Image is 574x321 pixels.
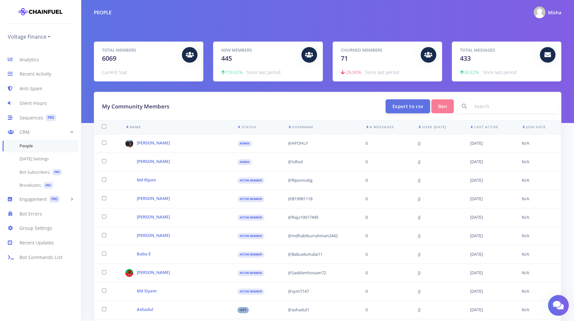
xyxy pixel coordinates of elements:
td: N/A [514,134,561,153]
td: @IsRod [280,153,358,171]
span: PRO [49,196,59,203]
span: 0 [418,233,420,239]
span: active member [237,178,264,184]
a: Voltage Finance [8,31,50,42]
a: Md Ripon [137,177,156,183]
img: Riponvaitg.jpg [125,177,133,184]
span: 71 [341,54,348,63]
td: 0 [358,282,410,301]
td: N/A [514,245,561,264]
td: [DATE] [462,171,514,190]
a: Ashadul [137,306,153,312]
span: Since last period [483,69,517,75]
a: [PERSON_NAME] [137,140,170,146]
td: 0 [358,264,410,282]
td: [DATE] [462,282,514,301]
td: @B19981118 [280,190,358,208]
a: People [3,140,78,153]
td: @sym7147 [280,282,358,301]
span: 739.62% [221,69,243,75]
img: sym7147.jpg [125,288,133,295]
td: N/A [514,171,561,190]
img: APOHLY.jpg [125,140,133,147]
img: Babuelumalai11.jpg [125,251,133,258]
img: Raju10017445.jpg [125,214,133,221]
th: Join Date [514,120,561,134]
a: @mishadub95 Photo Misha [529,5,561,19]
span: 0 [418,214,420,220]
td: [DATE] [462,264,514,282]
span: 0 [418,140,420,146]
h5: New Members [221,47,296,54]
td: 0 [358,190,410,208]
span: PRO [46,114,56,121]
img: Saddamhossen72.jpg [125,269,133,277]
td: [DATE] [462,227,514,245]
td: 0 [358,153,410,171]
td: N/A [514,153,561,171]
a: Md Siyam [137,288,157,294]
td: N/A [514,190,561,208]
span: 0 [418,307,420,313]
span: 0 [418,196,420,202]
span: PRO [52,169,62,176]
a: [PERSON_NAME] [137,214,170,220]
span: 0 [418,270,420,276]
span: active member [237,252,264,258]
h5: Total Members [102,47,177,54]
td: [DATE] [462,245,514,264]
td: 0 [358,208,410,227]
td: N/A [514,282,561,301]
td: @Raju10017445 [280,208,358,227]
img: IsRod.jpg [125,158,133,166]
button: Ban [431,99,454,113]
span: left [237,307,249,314]
a: [PERSON_NAME] [137,158,170,164]
td: @APOHLY [280,134,358,153]
span: Since last period [365,69,399,75]
td: N/A [514,208,561,227]
td: @mdhabiburrahman2442 [280,227,358,245]
img: ashadul1.jpg [125,306,133,314]
a: [PERSON_NAME] [137,232,170,238]
span: 0 [418,288,420,294]
td: @Riponvaitg [280,171,358,190]
span: Current Stat [102,69,127,75]
td: 0 [358,171,410,190]
span: 0 [418,251,420,257]
img: B19981118.jpg [125,195,133,203]
span: 0 [418,177,420,183]
span: admin [237,159,252,166]
th: Last Active [462,120,514,134]
span: Since last period [247,69,280,75]
td: 0 [358,245,410,264]
th: User [DATE] [410,120,462,134]
td: @Babuelumalai11 [280,245,358,264]
span: 433 [460,54,471,63]
span: 6069 [102,54,116,63]
td: 0 [358,227,410,245]
span: -26.80% [341,69,361,75]
th: # Messages [358,120,410,134]
td: [DATE] [462,208,514,227]
td: [DATE] [462,153,514,171]
h3: My Community Members [102,102,376,111]
td: @Saddamhossen72 [280,264,358,282]
td: N/A [514,227,561,245]
a: [PERSON_NAME] [137,269,170,275]
img: @mishadub95 Photo [534,6,545,18]
span: 445 [221,54,232,63]
button: Export to csv [386,99,430,113]
td: N/A [514,264,561,282]
td: 0 [358,134,410,153]
td: [DATE] [462,301,514,319]
span: active member [237,196,264,203]
h5: Total Messages [460,47,535,54]
td: [DATE] [462,190,514,208]
th: Status [230,120,280,134]
span: active member [237,289,264,295]
a: [PERSON_NAME] [137,195,170,201]
span: active member [237,215,264,221]
span: active member [237,270,264,277]
th: Username [280,120,358,134]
